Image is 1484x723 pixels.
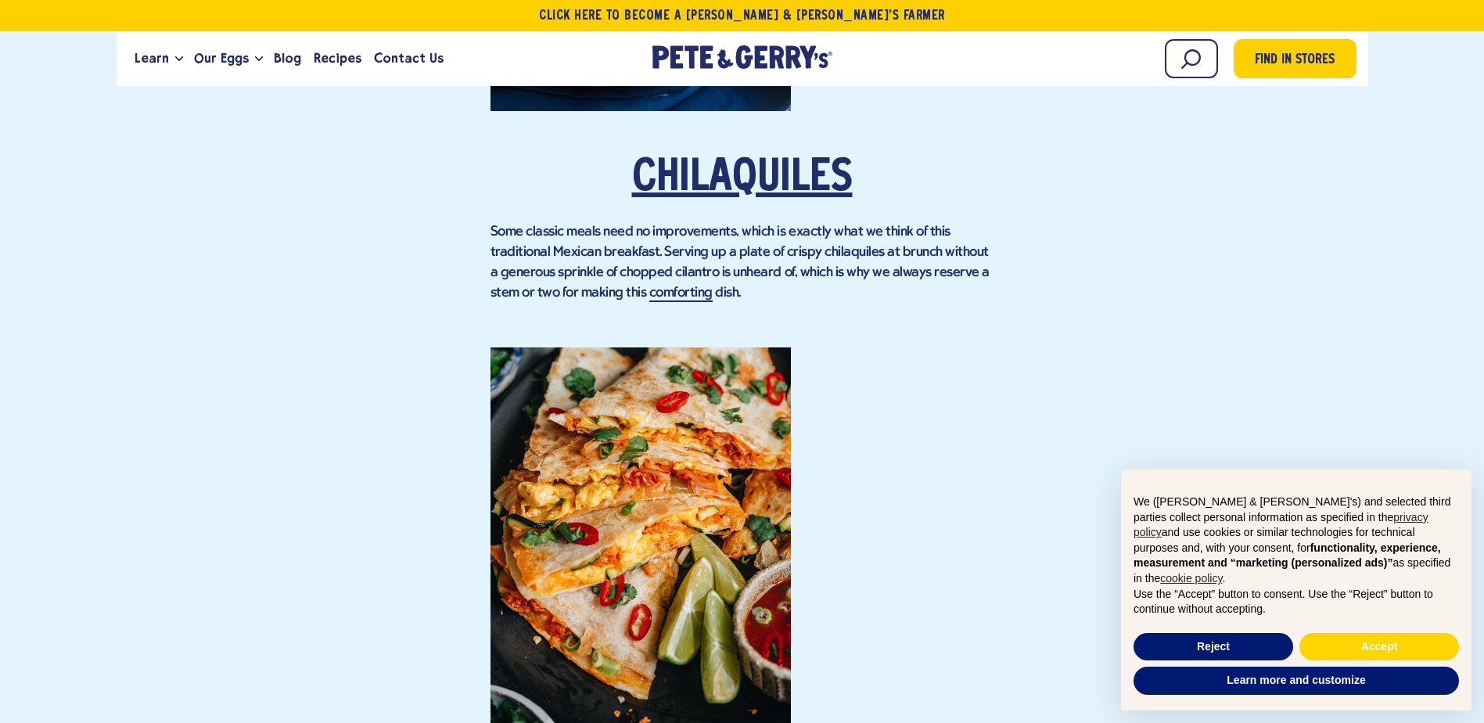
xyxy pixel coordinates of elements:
[1109,457,1484,723] div: Notice
[274,49,301,68] span: Blog
[368,38,450,80] a: Contact Us
[268,38,307,80] a: Blog
[632,157,853,201] a: Chilaquiles
[255,56,263,62] button: Open the dropdown menu for Our Eggs
[1134,495,1459,587] p: We ([PERSON_NAME] & [PERSON_NAME]'s) and selected third parties collect personal information as s...
[128,38,175,80] a: Learn
[649,286,713,302] a: comforting
[1299,633,1459,661] button: Accept
[1255,50,1335,71] span: Find in Stores
[1134,587,1459,617] p: Use the “Accept” button to consent. Use the “Reject” button to continue without accepting.
[1165,39,1218,78] input: Search
[490,222,994,304] p: Some classic meals need no improvements, which is exactly what we think of this traditional Mexic...
[135,49,169,68] span: Learn
[1134,633,1293,661] button: Reject
[1234,39,1356,78] a: Find in Stores
[1160,572,1222,585] a: cookie policy
[307,38,368,80] a: Recipes
[1134,667,1459,695] button: Learn more and customize
[374,49,444,68] span: Contact Us
[175,56,183,62] button: Open the dropdown menu for Learn
[194,49,249,68] span: Our Eggs
[314,49,361,68] span: Recipes
[188,38,255,80] a: Our Eggs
